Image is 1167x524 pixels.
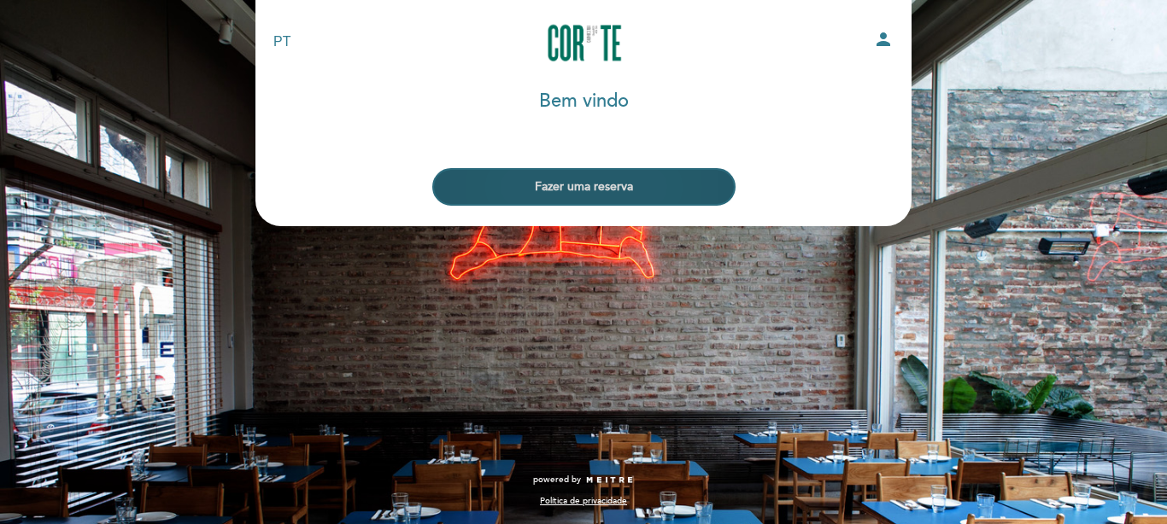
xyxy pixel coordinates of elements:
a: Corte Comedor [477,19,690,66]
img: MEITRE [585,476,634,485]
button: Fazer uma reserva [432,168,736,206]
i: person [873,29,894,49]
span: powered by [533,474,581,486]
a: powered by [533,474,634,486]
h1: Bem vindo [539,91,629,112]
button: person [873,29,894,55]
a: Política de privacidade [540,495,627,507]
